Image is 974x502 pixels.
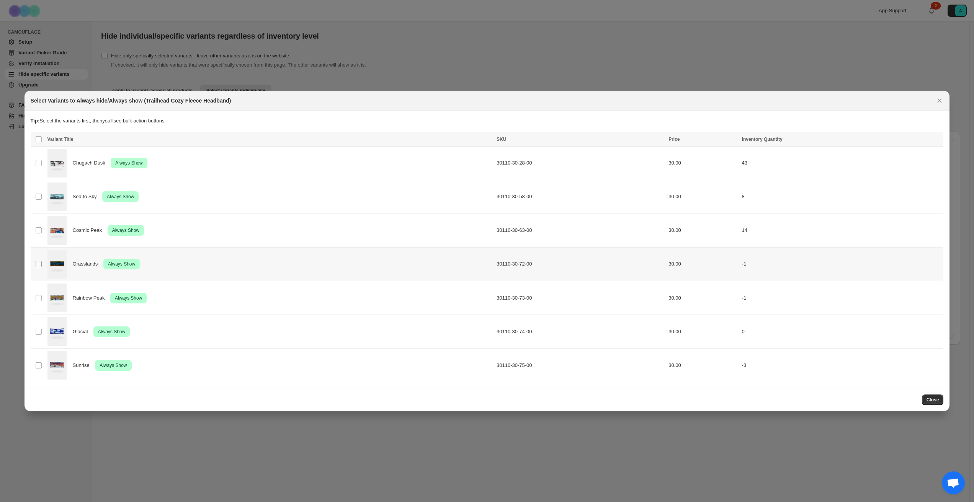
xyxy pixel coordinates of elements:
button: Close [922,394,944,405]
td: 30110-30-63-00 [494,214,666,247]
button: Close [934,95,945,106]
td: 43 [740,146,944,180]
img: Alpine-fit-TrailheadcozyfleeceHeadband-seatosky_1.png [47,183,67,211]
td: -1 [740,247,944,281]
img: Trailhead_cozy_fleece_headband_Grasslands.png [47,250,67,279]
span: Always Show [106,259,137,269]
td: 30110-30-28-00 [494,146,666,180]
td: 14 [740,214,944,247]
span: Always Show [114,158,144,168]
p: Select the variants first, then you'll see bulk action buttons [31,117,944,125]
span: Glacial [73,328,92,336]
h2: Select Variants to Always hide/Always show (Trailhead Cozy Fleece Headband) [31,97,231,104]
span: Chugach Dusk [73,159,109,167]
span: Variant Title [47,137,74,142]
div: Open chat [942,471,965,494]
td: -3 [740,349,944,382]
span: Price [668,137,680,142]
span: Close [927,397,939,403]
td: 30110-30-73-00 [494,281,666,315]
td: 30.00 [666,247,739,281]
td: 30.00 [666,180,739,214]
td: -1 [740,281,944,315]
td: 0 [740,315,944,349]
strong: Tip: [31,118,40,124]
td: 30110-30-58-00 [494,180,666,214]
span: Rainbow Peak [73,294,109,302]
span: Always Show [113,293,144,303]
td: 30.00 [666,349,739,382]
span: Always Show [111,226,141,235]
span: Sunrise [73,362,94,369]
span: Sea to Sky [73,193,101,200]
td: 8 [740,180,944,214]
td: 30.00 [666,146,739,180]
td: 30.00 [666,281,739,315]
td: 30110-30-74-00 [494,315,666,349]
img: Alpine-fit-TrailheadcozyfleeceHeadband-chugach_2.png [47,149,67,178]
td: 30.00 [666,214,739,247]
span: Always Show [96,327,127,336]
span: Grasslands [73,260,102,268]
img: Trailhead_cozy_fleece_headband_sunrise.png [47,351,67,380]
span: SKU [497,137,506,142]
img: Trailhead_cozy_fleece_headband_Glacial.png [47,317,67,346]
td: 30.00 [666,315,739,349]
span: Always Show [105,192,136,201]
img: Alpine-fit-TrailheadcozyfleeceHeadband-Cosmic_1.png [47,216,67,245]
span: Cosmic Peak [73,227,106,234]
img: Trailhead_cozy_fleece_headbandRainbow_peak.png [47,284,67,312]
span: Inventory Quantity [742,137,783,142]
td: 30110-30-72-00 [494,247,666,281]
span: Always Show [98,361,128,370]
td: 30110-30-75-00 [494,349,666,382]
